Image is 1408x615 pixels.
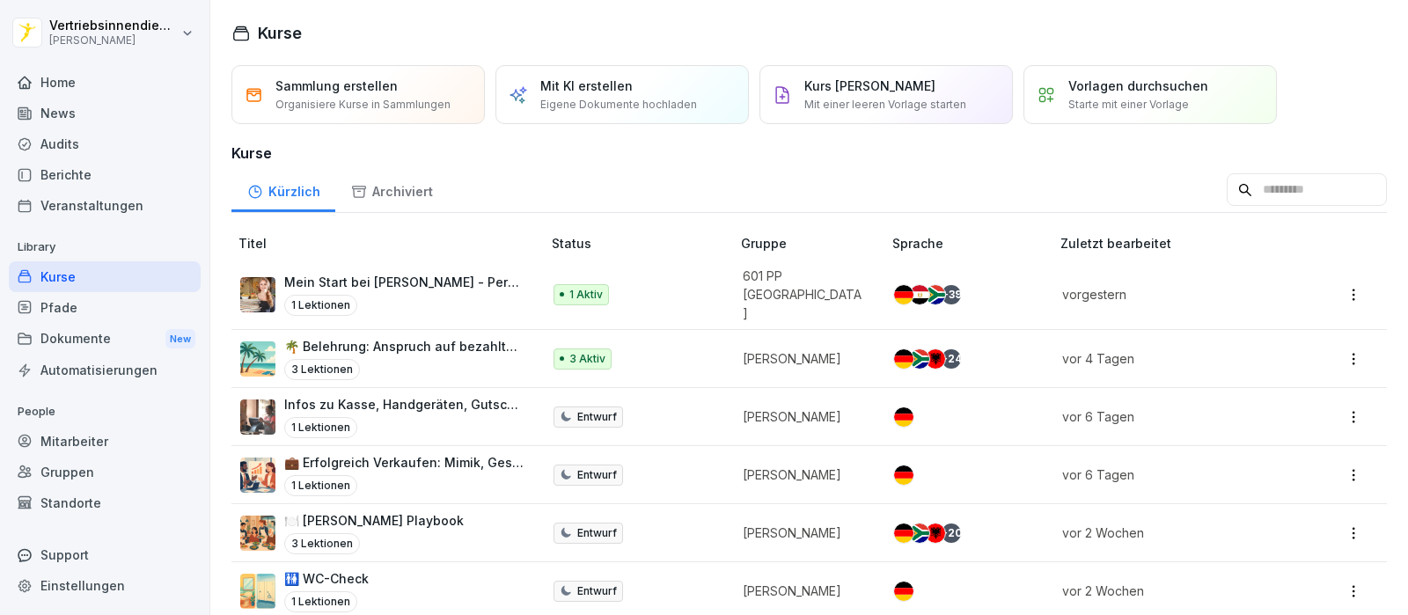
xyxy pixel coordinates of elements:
p: 1 Lektionen [284,295,357,316]
img: de.svg [894,523,913,543]
p: 3 Aktiv [569,351,605,367]
p: Entwurf [577,409,617,425]
p: Entwurf [577,583,617,599]
p: People [9,398,201,426]
p: Kurs [PERSON_NAME] [804,77,935,95]
img: s9mc00x6ussfrb3lxoajtb4r.png [240,341,275,377]
div: + 24 [942,349,961,369]
p: [PERSON_NAME] [743,523,865,542]
p: Mein Start bei [PERSON_NAME] - Personalfragebogen [284,273,524,291]
h1: Kurse [258,21,302,45]
img: al.svg [926,523,945,543]
p: Starte mit einer Vorlage [1068,97,1189,113]
p: Mit KI erstellen [540,77,633,95]
p: [PERSON_NAME] [743,465,865,484]
p: vor 6 Tagen [1062,407,1282,426]
p: vor 2 Wochen [1062,523,1282,542]
img: za.svg [910,349,929,369]
p: [PERSON_NAME] [743,582,865,600]
a: DokumenteNew [9,323,201,355]
img: fus0lrw6br91euh7ojuq1zn4.png [240,516,275,551]
p: Gruppe [741,234,886,253]
p: Organisiere Kurse in Sammlungen [275,97,451,113]
img: de.svg [894,407,913,427]
div: Support [9,539,201,570]
h3: Kurse [231,143,1387,164]
img: aaay8cu0h1hwaqqp9269xjan.png [240,277,275,312]
p: Sprache [892,234,1053,253]
a: Gruppen [9,457,201,487]
a: Kurse [9,261,201,292]
p: 1 Aktiv [569,287,603,303]
div: Dokumente [9,323,201,355]
img: de.svg [894,349,913,369]
img: de.svg [894,285,913,304]
p: Titel [238,234,545,253]
p: Mit einer leeren Vorlage starten [804,97,966,113]
img: eg.svg [910,285,929,304]
p: 1 Lektionen [284,591,357,612]
p: Zuletzt bearbeitet [1060,234,1303,253]
p: 🍽️ [PERSON_NAME] Playbook [284,511,464,530]
img: al.svg [926,349,945,369]
p: 3 Lektionen [284,359,360,380]
p: vor 4 Tagen [1062,349,1282,368]
p: 601 PP [GEOGRAPHIC_DATA] [743,267,865,322]
p: Sammlung erstellen [275,77,398,95]
p: vorgestern [1062,285,1282,304]
img: de.svg [894,582,913,601]
p: [PERSON_NAME] [743,349,865,368]
p: Status [552,234,733,253]
a: Audits [9,128,201,159]
a: Pfade [9,292,201,323]
a: Berichte [9,159,201,190]
img: elhrexh7bm1zs7xeh2a9f3un.png [240,458,275,493]
img: h2mn30dzzrvbhtu8twl9he0v.png [240,399,275,435]
p: Library [9,233,201,261]
p: 💼 Erfolgreich Verkaufen: Mimik, Gestik und Verkaufspaare [284,453,524,472]
div: + 39 [942,285,961,304]
p: Vertriebsinnendienst [49,18,178,33]
img: za.svg [926,285,945,304]
a: News [9,98,201,128]
a: Kürzlich [231,167,335,212]
p: 1 Lektionen [284,417,357,438]
p: 3 Lektionen [284,533,360,554]
p: Eigene Dokumente hochladen [540,97,697,113]
img: za.svg [910,523,929,543]
a: Einstellungen [9,570,201,601]
a: Home [9,67,201,98]
p: Entwurf [577,467,617,483]
p: [PERSON_NAME] [743,407,865,426]
p: Vorlagen durchsuchen [1068,77,1208,95]
p: vor 6 Tagen [1062,465,1282,484]
div: New [165,329,195,349]
p: vor 2 Wochen [1062,582,1282,600]
a: Automatisierungen [9,355,201,385]
p: 🌴 Belehrung: Anspruch auf bezahlten Erholungsurlaub und [PERSON_NAME] [284,337,524,355]
img: v92xrh78m80z1ixos6u0k3dt.png [240,574,275,609]
p: 🚻 WC-Check [284,569,369,588]
div: + 20 [942,523,961,543]
a: Mitarbeiter [9,426,201,457]
a: Archiviert [335,167,448,212]
p: Entwurf [577,525,617,541]
a: Veranstaltungen [9,190,201,221]
p: Infos zu Kasse, Handgeräten, Gutscheinhandling [284,395,524,414]
a: Standorte [9,487,201,518]
p: [PERSON_NAME] [49,34,178,47]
